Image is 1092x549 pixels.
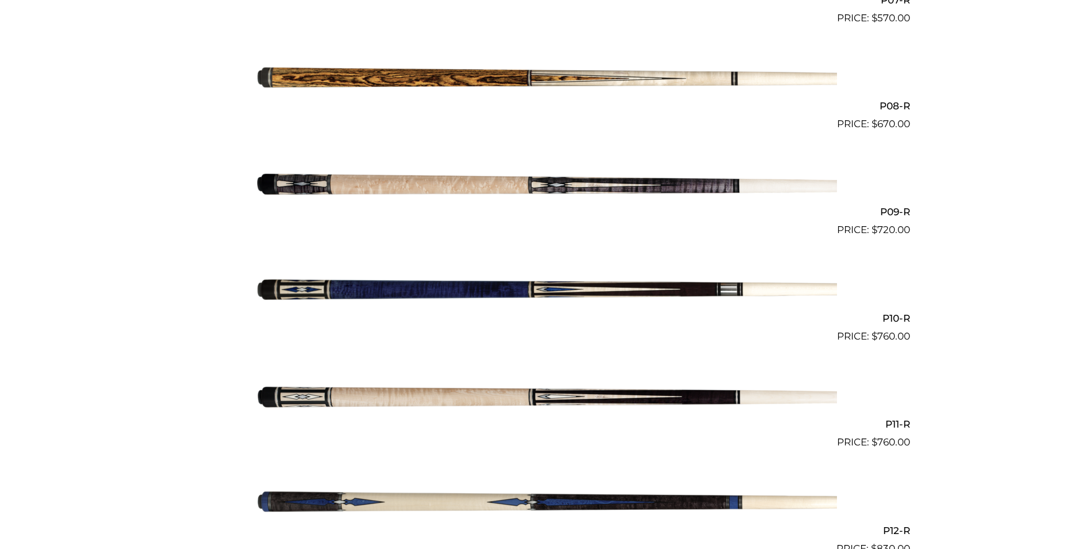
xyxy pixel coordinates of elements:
[872,436,877,448] span: $
[872,330,877,342] span: $
[872,12,910,24] bdi: 570.00
[182,30,910,132] a: P08-R $670.00
[872,224,910,235] bdi: 720.00
[182,242,910,344] a: P10-R $760.00
[872,224,877,235] span: $
[256,136,837,233] img: P09-R
[256,349,837,445] img: P11-R
[256,30,837,127] img: P08-R
[182,201,910,223] h2: P09-R
[256,242,837,339] img: P10-R
[872,330,910,342] bdi: 760.00
[872,12,877,24] span: $
[872,118,877,129] span: $
[182,307,910,329] h2: P10-R
[182,136,910,238] a: P09-R $720.00
[182,520,910,541] h2: P12-R
[182,96,910,117] h2: P08-R
[182,414,910,435] h2: P11-R
[872,118,910,129] bdi: 670.00
[182,349,910,450] a: P11-R $760.00
[872,436,910,448] bdi: 760.00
